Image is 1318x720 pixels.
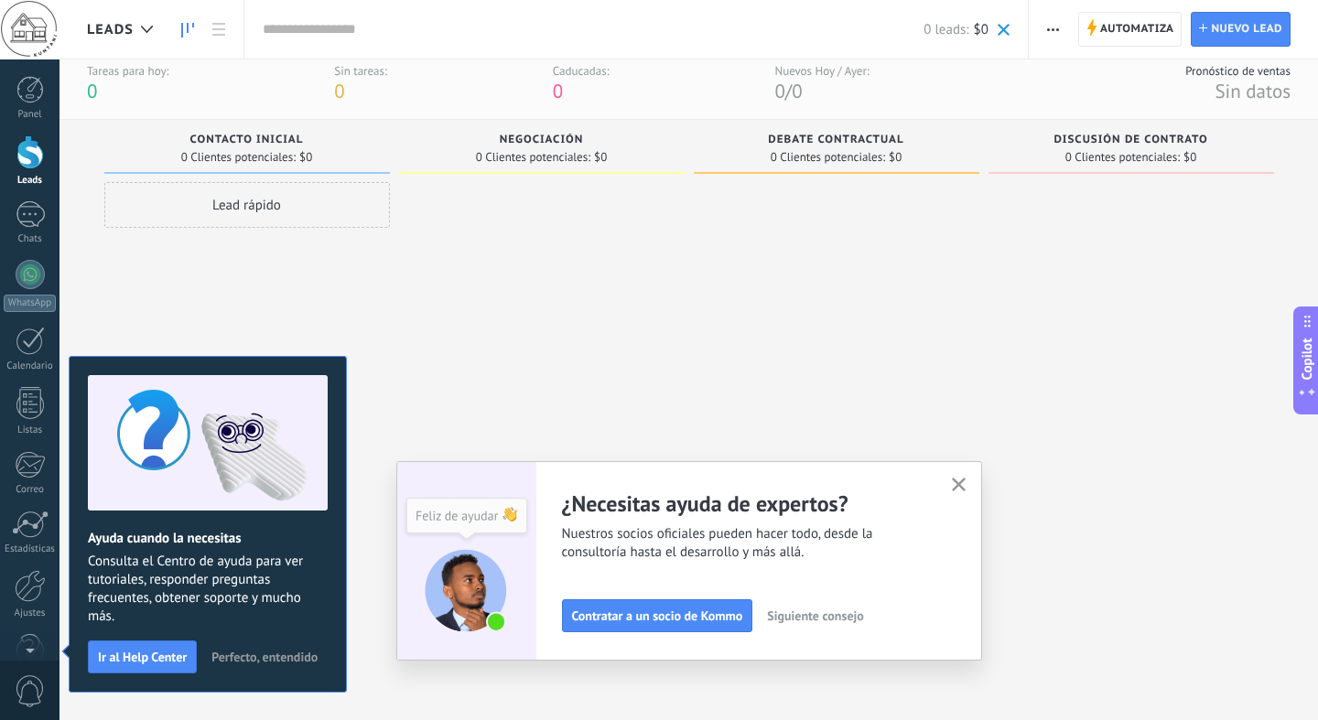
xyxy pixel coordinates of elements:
span: Consulta el Centro de ayuda para ver tutoriales, responder preguntas frecuentes, obtener soporte ... [88,553,328,626]
span: Sin datos [1215,79,1291,103]
span: Negociación [500,134,584,146]
div: Debate contractual [703,134,970,149]
div: Negociación [408,134,675,149]
div: Tareas para hoy: [87,63,168,79]
span: / [785,79,792,103]
span: 0 [87,79,97,103]
span: Leads [87,21,134,38]
span: 0 leads: [924,21,968,38]
div: Chats [4,233,57,245]
h2: ¿Necesitas ayuda de expertos? [562,489,930,518]
div: Sin tareas: [334,63,387,79]
div: Contacto inicial [113,134,381,149]
div: Lead rápido [104,182,390,228]
a: Automatiza [1078,12,1183,47]
span: Automatiza [1100,13,1174,46]
div: Caducadas: [553,63,610,79]
div: Pronóstico de ventas [1185,63,1291,79]
span: 0 Clientes potenciales: [1065,152,1180,163]
a: Leads [172,12,203,48]
span: Perfecto, entendido [211,650,318,663]
span: Siguiente consejo [767,609,863,622]
button: Contratar a un socio de Kommo [562,599,753,632]
div: Ajustes [4,607,57,619]
span: 0 [774,79,784,103]
div: Discusión de contrato [998,134,1265,149]
div: Estadísticas [4,543,57,555]
div: Listas [4,424,57,436]
h2: Ayuda cuando la necesitas [88,530,328,547]
span: $0 [1183,152,1196,163]
span: Ir al Help Center [98,650,187,663]
span: Contacto inicial [190,134,304,146]
div: Calendario [4,360,57,372]
button: Siguiente consejo [759,602,871,629]
span: $0 [889,152,902,163]
span: Nuestros socios oficiales pueden hacer todo, desde la consultoría hasta el desarrollo y más allá. [562,525,930,562]
span: 0 [334,79,344,103]
a: Lista [203,12,234,48]
div: Correo [4,484,57,496]
button: Ir al Help Center [88,640,197,673]
div: Leads [4,175,57,187]
button: Más [1040,12,1066,47]
span: 0 [553,79,563,103]
div: Panel [4,109,57,121]
span: $0 [974,21,988,38]
span: Debate contractual [768,134,903,146]
button: Perfecto, entendido [203,643,326,671]
span: Discusión de contrato [1053,134,1207,146]
span: 0 Clientes potenciales: [771,152,885,163]
span: Contratar a un socio de Kommo [572,609,743,622]
span: 0 Clientes potenciales: [476,152,590,163]
span: $0 [299,152,312,163]
span: 0 [792,79,802,103]
div: WhatsApp [4,295,56,312]
span: 0 Clientes potenciales: [181,152,296,163]
span: Nuevo lead [1211,13,1282,46]
span: $0 [594,152,607,163]
span: Copilot [1298,338,1316,380]
div: Nuevos Hoy / Ayer: [774,63,869,79]
a: Nuevo lead [1191,12,1291,47]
